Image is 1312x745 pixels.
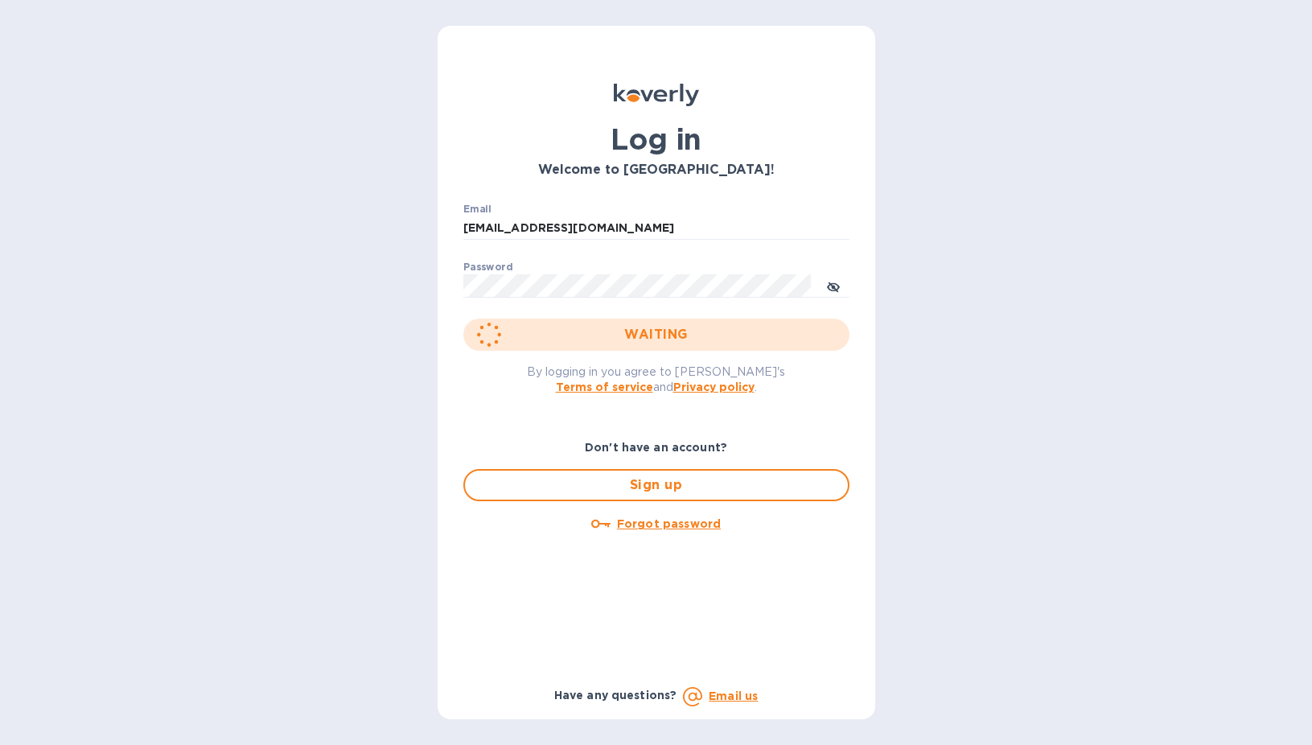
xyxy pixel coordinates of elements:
a: Email us [709,689,758,702]
button: Sign up [463,469,849,501]
h1: Log in [463,122,849,156]
h3: Welcome to [GEOGRAPHIC_DATA]! [463,163,849,178]
button: toggle password visibility [817,270,849,302]
b: Don't have an account? [585,441,727,454]
span: By logging in you agree to [PERSON_NAME]'s and . [527,365,785,393]
u: Forgot password [617,517,721,530]
label: Password [463,262,512,272]
a: Terms of service [556,381,653,393]
input: Enter email address [463,216,849,241]
span: Sign up [478,475,835,495]
label: Email [463,204,491,214]
b: Have any questions? [554,689,677,702]
a: Privacy policy [673,381,755,393]
img: Koverly [614,84,699,106]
